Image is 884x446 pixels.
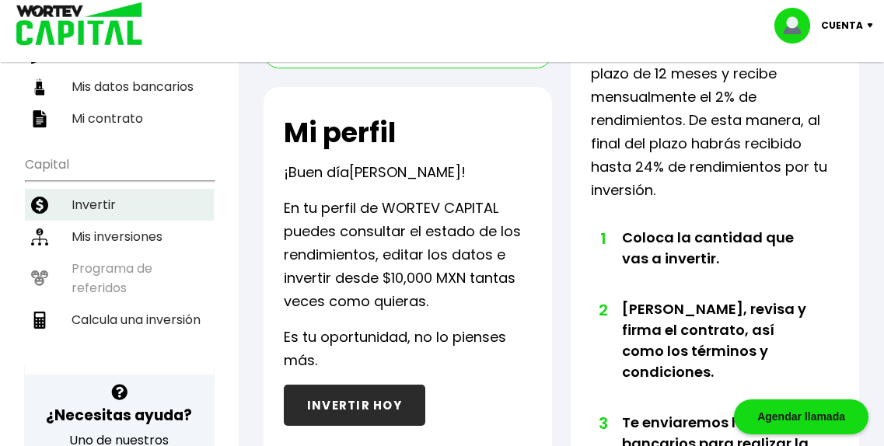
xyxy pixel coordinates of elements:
[25,71,214,103] a: Mis datos bancarios
[25,304,214,336] a: Calcula una inversión
[821,14,863,37] p: Cuenta
[284,197,532,313] p: En tu perfil de WORTEV CAPITAL puedes consultar el estado de los rendimientos, editar los datos e...
[599,227,606,250] span: 1
[349,162,461,182] span: [PERSON_NAME]
[284,161,466,184] p: ¡Buen día !
[284,117,396,148] h2: Mi perfil
[734,399,868,434] div: Agendar llamada
[599,412,606,435] span: 3
[46,404,192,427] h3: ¿Necesitas ayuda?
[599,298,606,322] span: 2
[25,147,214,375] ul: Capital
[31,110,48,127] img: contrato-icon.f2db500c.svg
[774,8,821,44] img: profile-image
[25,189,214,221] a: Invertir
[622,298,814,412] li: [PERSON_NAME], revisa y firma el contrato, así como los términos y condiciones.
[25,103,214,134] a: Mi contrato
[31,228,48,246] img: inversiones-icon.6695dc30.svg
[31,78,48,96] img: datos-icon.10cf9172.svg
[31,312,48,329] img: calculadora-icon.17d418c4.svg
[31,197,48,214] img: invertir-icon.b3b967d7.svg
[622,227,814,298] li: Coloca la cantidad que vas a invertir.
[284,326,532,372] p: Es tu oportunidad, no lo pienses más.
[25,221,214,253] a: Mis inversiones
[863,23,884,28] img: icon-down
[591,39,839,202] p: Invierte desde $10,000 MXN por un plazo de 12 meses y recibe mensualmente el 2% de rendimientos. ...
[284,385,425,426] button: INVERTIR HOY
